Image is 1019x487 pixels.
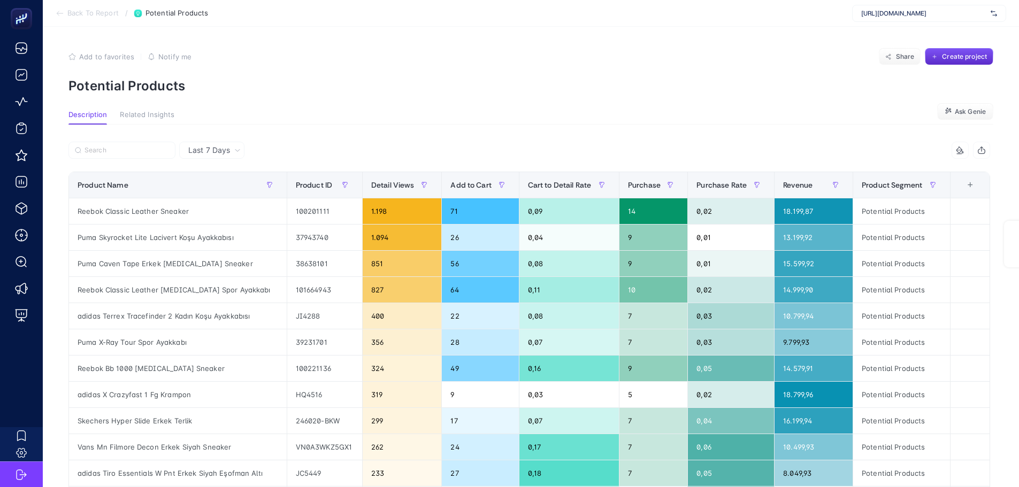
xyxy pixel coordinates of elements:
div: 9 [619,225,688,250]
span: Product Segment [862,181,922,189]
span: Purchase [628,181,661,189]
div: 71 [442,198,518,224]
div: 100201111 [287,198,362,224]
span: Description [68,111,107,119]
div: HQ4516 [287,382,362,407]
div: Reebok Classic Leather [MEDICAL_DATA] Spor Ayakkabı [69,277,287,303]
div: 851 [363,251,441,276]
div: 100221136 [287,355,362,381]
div: Reebok Bb 1000 [MEDICAL_DATA] Sneaker [69,355,287,381]
div: Potential Products [853,303,950,329]
div: 10.799,94 [775,303,853,329]
div: 7 [619,434,688,460]
div: 0,02 [688,382,774,407]
div: 0,03 [519,382,619,407]
div: Potential Products [853,355,950,381]
span: Ask Genie [955,107,986,116]
div: + [960,181,980,189]
div: 0,09 [519,198,619,224]
div: Potential Products [853,382,950,407]
div: 22 [442,303,518,329]
div: 17 [442,408,518,434]
button: Notify me [148,52,191,61]
div: 7 [619,460,688,486]
div: 0,06 [688,434,774,460]
div: VN0A3WKZ5GX1 [287,434,362,460]
div: 1.094 [363,225,441,250]
div: 299 [363,408,441,434]
div: 27 [442,460,518,486]
button: Share [879,48,921,65]
span: Create project [942,52,987,61]
div: 0,01 [688,251,774,276]
div: Puma Skyrocket Lite Lacivert Koşu Ayakkabısı [69,225,287,250]
span: Last 7 Days [188,145,230,156]
div: 0,11 [519,277,619,303]
span: Product ID [296,181,332,189]
div: 49 [442,355,518,381]
div: JC5449 [287,460,362,486]
div: Skechers Hyper Slide Erkek Terlik [69,408,287,434]
span: Potential Products [145,9,208,18]
div: Potential Products [853,329,950,355]
button: Related Insights [120,111,174,125]
div: 1.198 [363,198,441,224]
button: Ask Genie [937,103,993,120]
span: Revenue [783,181,813,189]
div: 319 [363,382,441,407]
div: 24 [442,434,518,460]
div: 13.199,92 [775,225,853,250]
div: 0,05 [688,355,774,381]
div: 38638101 [287,251,362,276]
div: 10.499,93 [775,434,853,460]
span: Share [896,52,915,61]
div: 0,02 [688,198,774,224]
div: 7 [619,408,688,434]
div: Vans Mn Filmore Decon Erkek Siyah Sneaker [69,434,287,460]
span: Product Name [78,181,128,189]
div: 7 [619,303,688,329]
div: 356 [363,329,441,355]
span: [URL][DOMAIN_NAME] [861,9,986,18]
div: 0,17 [519,434,619,460]
div: 18.199,87 [775,198,853,224]
div: 0,16 [519,355,619,381]
div: 9 [619,355,688,381]
div: 9 [619,251,688,276]
div: 9 [442,382,518,407]
div: 8.049,93 [775,460,853,486]
div: 16.199,94 [775,408,853,434]
div: 10 [619,277,688,303]
div: 0,01 [688,225,774,250]
button: Add to favorites [68,52,134,61]
div: Potential Products [853,460,950,486]
span: Add to Cart [450,181,492,189]
span: / [125,9,128,17]
div: 246020-BKW [287,408,362,434]
span: Notify me [158,52,191,61]
div: Puma Caven Tape Erkek [MEDICAL_DATA] Sneaker [69,251,287,276]
div: 0,02 [688,277,774,303]
div: 64 [442,277,518,303]
div: 324 [363,355,441,381]
div: 56 [442,251,518,276]
div: 26 [442,225,518,250]
span: Back To Report [67,9,119,18]
div: 0,03 [688,303,774,329]
div: 0,08 [519,303,619,329]
div: 262 [363,434,441,460]
div: 14.999,90 [775,277,853,303]
div: Potential Products [853,408,950,434]
div: 14 [619,198,688,224]
div: 7 [619,329,688,355]
div: 14.579,91 [775,355,853,381]
div: 0,04 [688,408,774,434]
div: 5 [619,382,688,407]
div: 0,18 [519,460,619,486]
span: Related Insights [120,111,174,119]
div: 0,07 [519,408,619,434]
div: 0,05 [688,460,774,486]
div: JI4288 [287,303,362,329]
div: 28 [442,329,518,355]
div: Potential Products [853,434,950,460]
